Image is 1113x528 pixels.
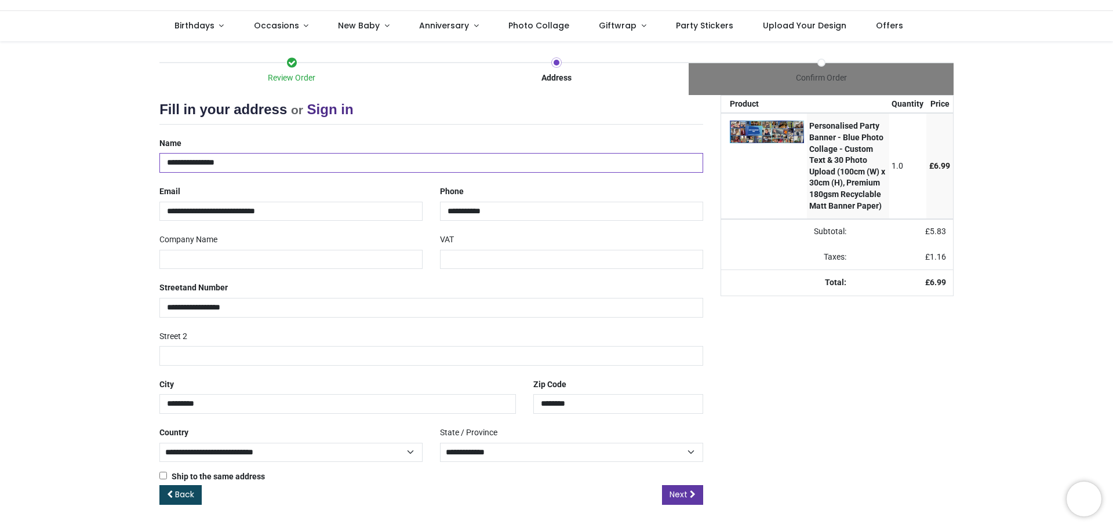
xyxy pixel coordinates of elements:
[662,485,703,505] a: Next
[925,227,946,236] span: £
[929,161,950,170] span: £
[404,11,493,41] a: Anniversary
[721,96,807,113] th: Product
[599,20,636,31] span: Giftwrap
[930,278,946,287] span: 6.99
[183,283,228,292] span: and Number
[889,96,927,113] th: Quantity
[1067,482,1101,516] iframe: Brevo live chat
[809,121,885,210] strong: Personalised Party Banner - Blue Photo Collage - Custom Text & 30 Photo Upload (100cm (W) x 30cm ...
[440,182,464,202] label: Phone
[159,472,167,479] input: Ship to the same address
[175,489,194,500] span: Back
[307,101,354,117] a: Sign in
[930,227,946,236] span: 5.83
[159,230,217,250] label: Company Name
[730,121,804,143] img: rEwTlAAAABklEQVQDAPiYWHwtYVYlAAAAAElFTkSuQmCC
[925,278,946,287] strong: £
[440,423,497,443] label: State / Province
[419,20,469,31] span: Anniversary
[159,101,287,117] span: Fill in your address
[892,161,923,172] div: 1.0
[934,161,950,170] span: 6.99
[174,20,214,31] span: Birthdays
[159,375,174,395] label: City
[338,20,380,31] span: New Baby
[424,72,689,84] div: Address
[676,20,733,31] span: Party Stickers
[533,375,566,395] label: Zip Code
[721,245,854,270] td: Taxes:
[323,11,405,41] a: New Baby
[159,423,188,443] label: Country
[159,11,239,41] a: Birthdays
[159,182,180,202] label: Email
[925,252,946,261] span: £
[159,471,265,483] label: Ship to the same address
[876,20,903,31] span: Offers
[254,20,299,31] span: Occasions
[159,327,187,347] label: Street 2
[291,103,303,116] small: or
[159,134,181,154] label: Name
[159,278,228,298] label: Street
[440,230,454,250] label: VAT
[825,278,846,287] strong: Total:
[159,72,424,84] div: Review Order
[763,20,846,31] span: Upload Your Design
[689,72,954,84] div: Confirm Order
[930,252,946,261] span: 1.16
[926,96,953,113] th: Price
[508,20,569,31] span: Photo Collage
[670,489,688,500] span: Next
[721,219,854,245] td: Subtotal:
[584,11,661,41] a: Giftwrap
[159,485,202,505] a: Back
[239,11,323,41] a: Occasions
